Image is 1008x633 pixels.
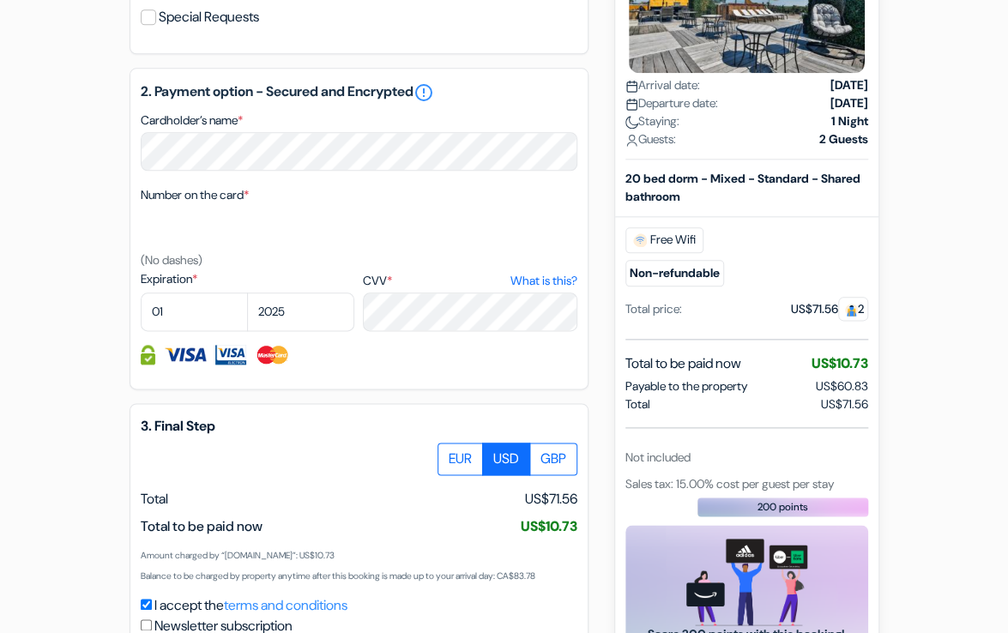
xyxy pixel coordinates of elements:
[141,82,577,103] h5: 2. Payment option - Secured and Encrypted
[141,345,155,365] img: Credit card information fully secured and encrypted
[154,595,347,616] label: I accept the
[821,395,868,413] span: US$71.56
[686,539,807,625] img: gift_card_hero_new.png
[633,233,647,247] img: free_wifi.svg
[625,260,724,286] small: Non-refundable
[625,76,700,94] span: Arrival date:
[838,297,868,321] span: 2
[141,570,535,582] small: Balance to be charged by property anytime after this booking is made up to your arrival day: CA$8...
[625,134,638,147] img: user_icon.svg
[625,98,638,111] img: calendar.svg
[830,76,868,94] strong: [DATE]
[625,395,650,413] span: Total
[819,130,868,148] strong: 2 Guests
[164,345,207,365] img: Visa
[141,490,168,508] span: Total
[159,5,259,29] label: Special Requests
[816,378,868,394] span: US$60.83
[625,353,741,374] span: Total to be paid now
[625,449,868,467] div: Not included
[625,116,638,129] img: moon.svg
[625,300,682,318] div: Total price:
[831,112,868,130] strong: 1 Night
[141,270,354,288] label: Expiration
[438,443,577,475] div: Basic radio toggle button group
[482,443,530,475] label: USD
[438,443,483,475] label: EUR
[758,499,808,515] span: 200 points
[224,596,347,614] a: terms and conditions
[141,517,263,535] span: Total to be paid now
[830,94,868,112] strong: [DATE]
[141,112,243,130] label: Cardholder’s name
[625,476,834,491] span: Sales tax: 15.00% cost per guest per stay
[625,94,718,112] span: Departure date:
[625,227,703,253] span: Free Wifi
[791,300,868,318] div: US$71.56
[625,130,676,148] span: Guests:
[215,345,246,365] img: Visa Electron
[141,550,335,561] small: Amount charged by “[DOMAIN_NAME]”: US$10.73
[413,82,434,103] a: error_outline
[521,517,577,535] span: US$10.73
[525,489,577,509] span: US$71.56
[141,252,202,268] small: (No dashes)
[529,443,577,475] label: GBP
[255,345,290,365] img: Master Card
[625,377,747,395] span: Payable to the property
[812,354,868,372] span: US$10.73
[141,186,249,204] label: Number on the card
[625,171,860,204] b: 20 bed dorm - Mixed - Standard - Shared bathroom
[363,272,576,290] label: CVV
[845,304,858,316] img: guest.svg
[625,112,679,130] span: Staying:
[625,80,638,93] img: calendar.svg
[141,418,577,434] h5: 3. Final Step
[510,272,576,290] a: What is this?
